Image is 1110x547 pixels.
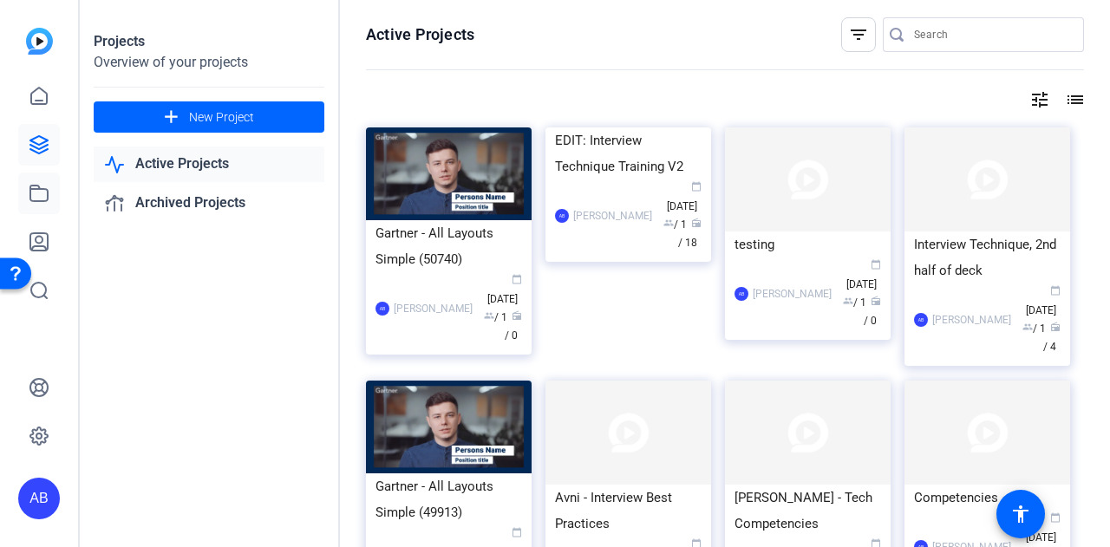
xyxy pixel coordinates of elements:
[94,147,324,182] a: Active Projects
[555,127,702,179] div: EDIT: Interview Technique Training V2
[94,31,324,52] div: Projects
[932,311,1011,329] div: [PERSON_NAME]
[375,473,522,525] div: Gartner - All Layouts Simple (49913)
[1022,322,1033,332] span: group
[914,231,1061,283] div: Interview Technique, 2nd half of deck
[555,209,569,223] div: AB
[18,478,60,519] div: AB
[871,259,881,270] span: calendar_today
[512,274,522,284] span: calendar_today
[1043,322,1061,353] span: / 4
[484,310,494,321] span: group
[1029,89,1050,110] mat-icon: tune
[512,527,522,537] span: calendar_today
[914,485,1061,511] div: Competencies
[691,181,702,192] span: calendar_today
[735,231,881,257] div: testing
[691,218,702,228] span: radio
[735,287,748,301] div: AB
[375,302,389,316] div: AB
[366,24,474,45] h1: Active Projects
[512,310,522,321] span: radio
[94,52,324,73] div: Overview of your projects
[94,186,324,221] a: Archived Projects
[26,28,53,55] img: blue-gradient.svg
[914,24,1070,45] input: Search
[189,108,254,127] span: New Project
[864,296,881,327] span: / 0
[1010,504,1031,524] mat-icon: accessibility
[375,220,522,272] div: Gartner - All Layouts Simple (50740)
[1050,285,1061,296] span: calendar_today
[843,296,866,309] span: / 1
[843,296,853,306] span: group
[1050,322,1061,332] span: radio
[1050,512,1061,523] span: calendar_today
[871,296,881,306] span: radio
[160,107,182,128] mat-icon: add
[735,485,881,537] div: [PERSON_NAME] - Tech Competencies
[1063,89,1084,110] mat-icon: list
[753,285,832,303] div: [PERSON_NAME]
[484,311,507,323] span: / 1
[663,218,674,228] span: group
[555,485,702,537] div: Avni - Interview Best Practices
[573,207,652,225] div: [PERSON_NAME]
[914,313,928,327] div: AB
[94,101,324,133] button: New Project
[505,311,522,342] span: / 0
[1022,322,1046,335] span: / 1
[848,24,869,45] mat-icon: filter_list
[663,218,687,231] span: / 1
[394,300,473,317] div: [PERSON_NAME]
